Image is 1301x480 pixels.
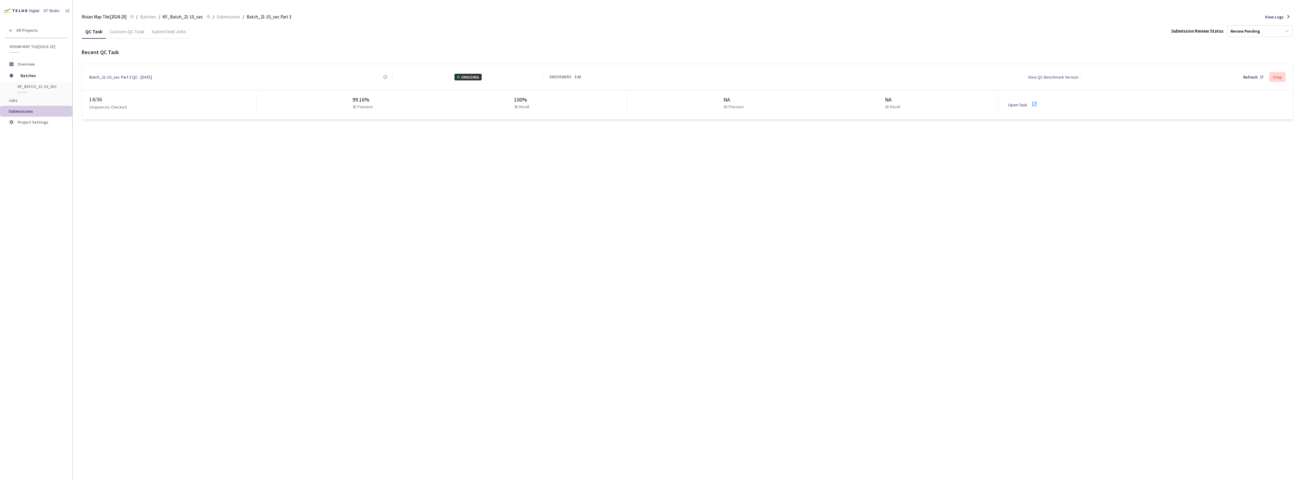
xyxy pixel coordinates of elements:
[514,96,532,104] div: 100%
[162,13,203,21] span: KF_Batch_21-10_sec
[140,13,156,21] span: Batches
[352,104,373,110] p: 3D Precision
[21,70,62,82] span: Batches
[18,61,35,67] span: Overview
[10,44,64,49] span: Rivian Map Tile[2024-25]
[1171,28,1224,35] div: Submission Review Status
[514,104,529,110] p: 3D Recall
[885,96,903,104] div: NA
[139,13,157,20] a: Batches
[136,13,138,21] li: /
[1273,75,1282,79] div: Stop
[352,96,375,104] div: 99.16%
[885,104,900,110] p: 2D Recall
[18,119,48,125] span: Project Settings
[247,13,291,21] span: Batch_21-10_sec Part 3
[44,8,60,14] div: GT Studio
[1265,14,1284,20] span: View Logs
[82,48,1293,57] div: Recent QC Task
[1028,74,1079,80] div: View QC Benchmark Version
[1008,102,1027,108] a: Open Task
[148,28,189,39] div: Submitted Jobs
[89,104,127,110] p: Sequences Checked
[215,13,241,20] a: Submissions
[89,95,257,104] div: 14 / 36
[82,13,126,21] span: Rivian Map Tile[2024-25]
[549,74,571,80] div: 5 REVIEWERS
[82,28,106,39] div: QC Task
[8,98,18,103] span: Jobs
[723,104,744,110] p: 2D Precision
[723,96,746,104] div: NA
[217,13,240,21] span: Submissions
[454,74,482,80] div: ONGOING
[18,84,62,89] span: KF_Batch_21-10_sec
[1243,74,1258,80] div: Refresh
[213,13,214,21] li: /
[159,13,160,21] li: /
[8,109,33,114] span: Submissions
[1231,28,1260,34] div: Review Pending
[106,28,148,39] div: Custom QC Task
[89,74,152,80] a: Batch_21-10_sec Part 3 QC - [DATE]
[575,74,581,80] a: Edit
[243,13,244,21] li: /
[16,28,38,33] span: All Projects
